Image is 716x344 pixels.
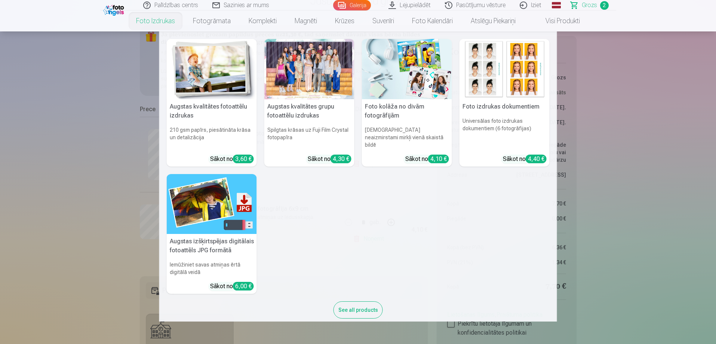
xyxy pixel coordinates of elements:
h5: Foto kolāža no divām fotogrāfijām [362,99,452,123]
h6: 210 gsm papīrs, piesātināta krāsa un detalizācija [167,123,257,152]
div: Sākot no [503,155,547,164]
span: Grozs [582,1,597,10]
img: Foto izdrukas dokumentiem [460,39,550,99]
div: 4,40 € [526,155,547,163]
h5: Augstas izšķirtspējas digitālais fotoattēls JPG formātā [167,234,257,258]
div: 4,30 € [331,155,351,163]
h5: Augstas kvalitātes fotoattēlu izdrukas [167,99,257,123]
img: Augstas izšķirtspējas digitālais fotoattēls JPG formātā [167,174,257,234]
a: Komplekti [240,10,286,31]
a: Krūzes [326,10,363,31]
a: Augstas izšķirtspējas digitālais fotoattēls JPG formātāAugstas izšķirtspējas digitālais fotoattēl... [167,174,257,294]
a: Foto izdrukas dokumentiemFoto izdrukas dokumentiemUniversālas foto izdrukas dokumentiem (6 fotogr... [460,39,550,167]
a: Augstas kvalitātes grupu fotoattēlu izdrukasSpilgtas krāsas uz Fuji Film Crystal fotopapīraSākot ... [264,39,354,167]
div: Sākot no [210,155,254,164]
a: Fotogrāmata [184,10,240,31]
h5: Foto izdrukas dokumentiem [460,99,550,114]
h6: Universālas foto izdrukas dokumentiem (6 fotogrāfijas) [460,114,550,152]
div: 3,60 € [233,155,254,163]
a: Suvenīri [363,10,403,31]
div: Sākot no [210,282,254,291]
h6: Spilgtas krāsas uz Fuji Film Crystal fotopapīra [264,123,354,152]
a: Foto kolāža no divām fotogrāfijāmFoto kolāža no divām fotogrāfijām[DEMOGRAPHIC_DATA] neaizmirstam... [362,39,452,167]
a: Magnēti [286,10,326,31]
a: See all products [334,305,383,313]
h6: [DEMOGRAPHIC_DATA] neaizmirstami mirkļi vienā skaistā bildē [362,123,452,152]
img: /fa1 [103,3,126,16]
div: 4,10 € [428,155,449,163]
a: Foto izdrukas [127,10,184,31]
div: See all products [334,301,383,319]
div: Sākot no [405,155,449,164]
h5: Augstas kvalitātes grupu fotoattēlu izdrukas [264,99,354,123]
h6: Iemūžiniet savas atmiņas ērtā digitālā veidā [167,258,257,279]
img: Foto kolāža no divām fotogrāfijām [362,39,452,99]
img: Augstas kvalitātes fotoattēlu izdrukas [167,39,257,99]
a: Visi produkti [525,10,589,31]
span: 2 [600,1,609,10]
div: 6,00 € [233,282,254,290]
a: Augstas kvalitātes fotoattēlu izdrukasAugstas kvalitātes fotoattēlu izdrukas210 gsm papīrs, piesā... [167,39,257,167]
a: Atslēgu piekariņi [462,10,525,31]
div: Sākot no [308,155,351,164]
a: Foto kalendāri [403,10,462,31]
